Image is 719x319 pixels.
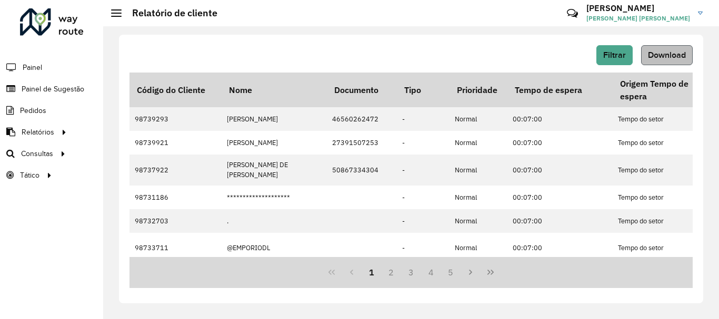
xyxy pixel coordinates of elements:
button: 1 [362,262,382,282]
td: Tempo do setor [613,186,718,209]
td: Tempo do setor [613,233,718,263]
th: Nome [222,73,327,107]
button: Next Page [461,262,481,282]
button: Download [641,45,693,65]
td: 27391507253 [327,131,397,155]
td: 98737922 [129,155,222,185]
button: Last Page [481,262,501,282]
span: Download [648,50,686,59]
td: [PERSON_NAME] DE [PERSON_NAME] [222,155,327,185]
td: - [397,209,450,233]
td: 00:07:00 [507,107,613,131]
td: 98733711 [129,233,222,263]
td: Tempo do setor [613,155,718,185]
span: Filtrar [603,50,626,59]
td: 98739921 [129,131,222,155]
td: Tempo do setor [613,131,718,155]
td: Normal [450,209,507,233]
td: 00:07:00 [507,233,613,263]
th: Prioridade [450,73,507,107]
th: Origem Tempo de espera [613,73,718,107]
td: Normal [450,186,507,209]
td: [PERSON_NAME] [222,131,327,155]
button: 4 [421,262,441,282]
td: 00:07:00 [507,155,613,185]
h3: [PERSON_NAME] [586,3,690,13]
button: 2 [381,262,401,282]
td: Normal [450,131,507,155]
td: 98731186 [129,186,222,209]
td: 50867334304 [327,155,397,185]
td: [PERSON_NAME] [222,107,327,131]
td: - [397,186,450,209]
td: . [222,209,327,233]
span: Pedidos [20,105,46,116]
span: Painel [23,62,42,73]
td: 46560262472 [327,107,397,131]
td: 00:07:00 [507,209,613,233]
span: Consultas [21,148,53,159]
span: [PERSON_NAME] [PERSON_NAME] [586,14,690,23]
td: Normal [450,107,507,131]
td: 98732703 [129,209,222,233]
td: Tempo do setor [613,107,718,131]
td: - [397,155,450,185]
td: Tempo do setor [613,209,718,233]
td: - [397,233,450,263]
td: @EMPORIODL [222,233,327,263]
a: Contato Rápido [561,2,584,25]
th: Tempo de espera [507,73,613,107]
td: - [397,107,450,131]
td: 98739293 [129,107,222,131]
button: Filtrar [596,45,633,65]
td: 00:07:00 [507,131,613,155]
th: Tipo [397,73,450,107]
td: - [397,131,450,155]
span: Relatórios [22,127,54,138]
span: Painel de Sugestão [22,84,84,95]
td: Normal [450,155,507,185]
th: Documento [327,73,397,107]
td: Normal [450,233,507,263]
th: Código do Cliente [129,73,222,107]
td: 00:07:00 [507,186,613,209]
button: 3 [401,262,421,282]
span: Tático [20,170,39,181]
button: 5 [441,262,461,282]
h2: Relatório de cliente [122,7,217,19]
